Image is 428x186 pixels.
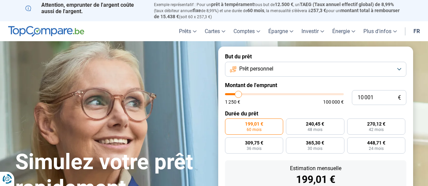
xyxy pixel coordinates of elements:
span: 448,71 € [367,140,385,145]
span: 60 mois [247,8,264,13]
a: Épargne [264,21,297,41]
span: 270,12 € [367,122,385,126]
span: Prêt personnel [239,65,273,73]
span: 309,75 € [245,140,263,145]
span: 365,30 € [306,140,324,145]
img: TopCompare [8,26,84,37]
a: fr [409,21,424,41]
span: 48 mois [308,128,322,132]
span: 42 mois [369,128,384,132]
label: Montant de l'emprunt [225,82,406,88]
label: But du prêt [225,53,406,60]
span: € [398,95,401,101]
span: montant total à rembourser de 15.438 € [154,8,400,19]
div: Estimation mensuelle [230,166,401,171]
a: Investir [297,21,328,41]
a: Cartes [201,21,229,41]
a: Énergie [328,21,359,41]
span: 24 mois [369,147,384,151]
a: Comptes [229,21,264,41]
span: 1 250 € [225,100,240,104]
p: Exemple représentatif : Pour un tous but de , un (taux débiteur annuel de 8,99%) et une durée de ... [154,2,403,20]
span: 60 mois [247,128,262,132]
button: Prêt personnel [225,62,406,77]
span: 257,3 € [311,8,326,13]
span: TAEG (Taux annuel effectif global) de 8,99% [300,2,394,7]
span: 100 000 € [323,100,344,104]
span: 240,45 € [306,122,324,126]
span: prêt à tempérament [211,2,254,7]
p: Attention, emprunter de l'argent coûte aussi de l'argent. [25,2,146,15]
span: 30 mois [308,147,322,151]
span: 199,01 € [245,122,263,126]
div: 199,01 € [230,175,401,185]
span: 12.500 € [275,2,293,7]
a: Prêts [175,21,201,41]
a: Plus d'infos [359,21,401,41]
span: 36 mois [247,147,262,151]
span: fixe [193,8,201,13]
label: Durée du prêt [225,110,406,117]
